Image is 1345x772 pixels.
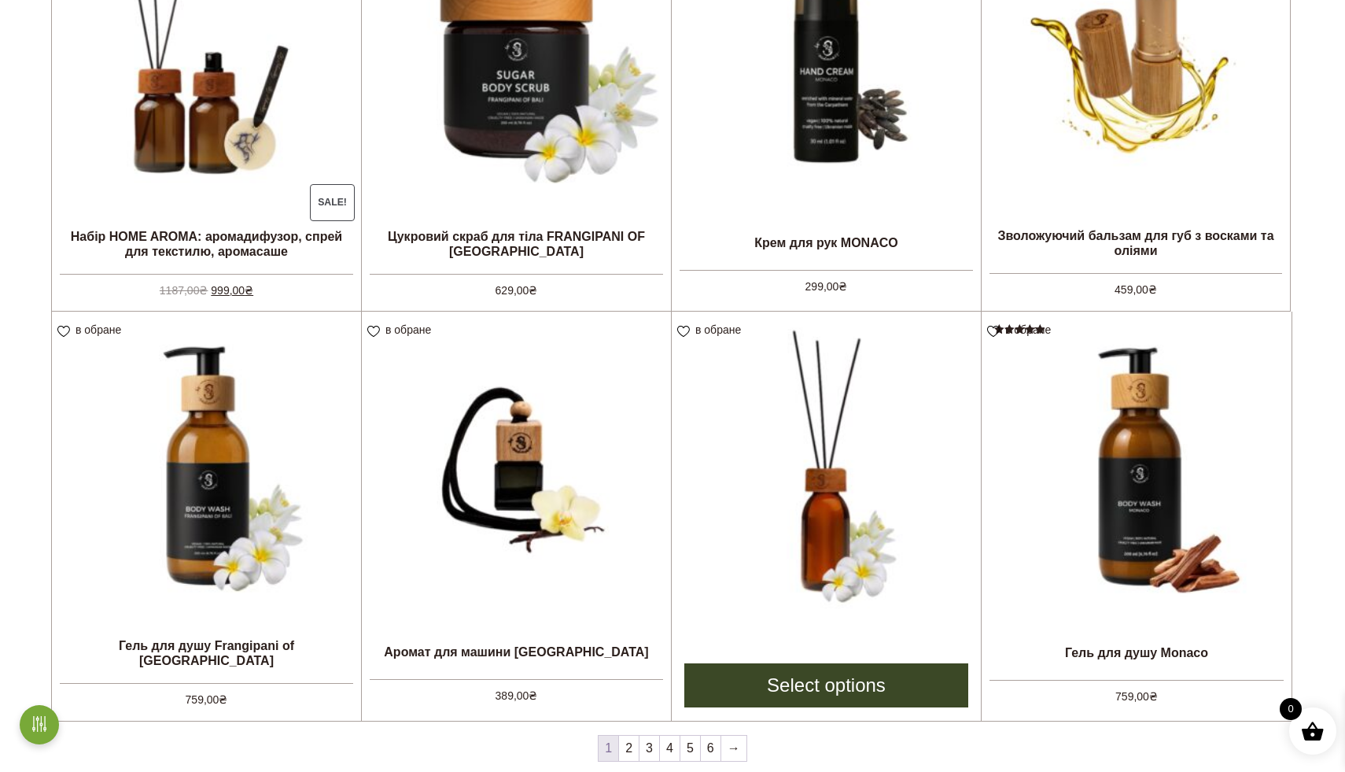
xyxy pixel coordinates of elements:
[529,284,537,297] span: ₴
[619,736,639,761] a: 2
[680,736,700,761] a: 5
[310,184,355,222] span: Sale!
[695,323,741,336] span: в обране
[57,326,70,338] img: unfavourite.svg
[496,689,538,702] bdi: 389,00
[639,736,659,761] a: 3
[1115,283,1157,296] bdi: 459,00
[1149,690,1158,703] span: ₴
[52,632,361,674] h2: Гель для душу Frangipani of [GEOGRAPHIC_DATA]
[496,284,538,297] bdi: 629,00
[245,284,253,297] span: ₴
[362,312,671,704] a: Аромат для машини [GEOGRAPHIC_DATA] 389,00₴
[677,323,746,336] a: в обране
[684,663,968,707] a: Select options for “Аромадифузор FRANGIPANI OF BALI [білі квіти, зелене листя, персик, ананас, яб...
[838,280,847,293] span: ₴
[982,312,1292,705] a: Гель для душу MonacoRated 5.00 out of 5 759,00₴
[160,284,208,297] bdi: 1187,00
[987,323,1056,336] a: в обране
[211,284,253,297] bdi: 999,00
[362,632,671,671] h2: Аромат для машини [GEOGRAPHIC_DATA]
[721,736,746,761] a: →
[367,326,380,338] img: unfavourite.svg
[362,223,671,265] h2: Цукровий скраб для тіла FRANGIPANI OF [GEOGRAPHIC_DATA]
[982,222,1290,264] h2: Зволожуючий бальзам для губ з восками та оліями
[199,284,208,297] span: ₴
[52,223,361,265] h2: Набір HOME AROMA: аромадифузор, спрей для текстилю, аромасаше
[1280,698,1302,720] span: 0
[987,326,1000,338] img: unfavourite.svg
[385,323,431,336] span: в обране
[701,736,720,761] a: 6
[219,693,227,706] span: ₴
[677,326,690,338] img: unfavourite.svg
[367,323,437,336] a: в обране
[76,323,121,336] span: в обране
[672,223,981,262] h2: Крем для рук MONACO
[982,633,1292,672] h2: Гель для душу Monaco
[660,736,680,761] a: 4
[52,312,361,704] a: Гель для душу Frangipani of [GEOGRAPHIC_DATA] 759,00₴
[186,693,228,706] bdi: 759,00
[1148,283,1157,296] span: ₴
[599,736,618,761] span: 1
[805,280,848,293] bdi: 299,00
[1005,323,1051,336] span: в обране
[57,323,127,336] a: в обране
[529,689,537,702] span: ₴
[1115,690,1158,703] bdi: 759,00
